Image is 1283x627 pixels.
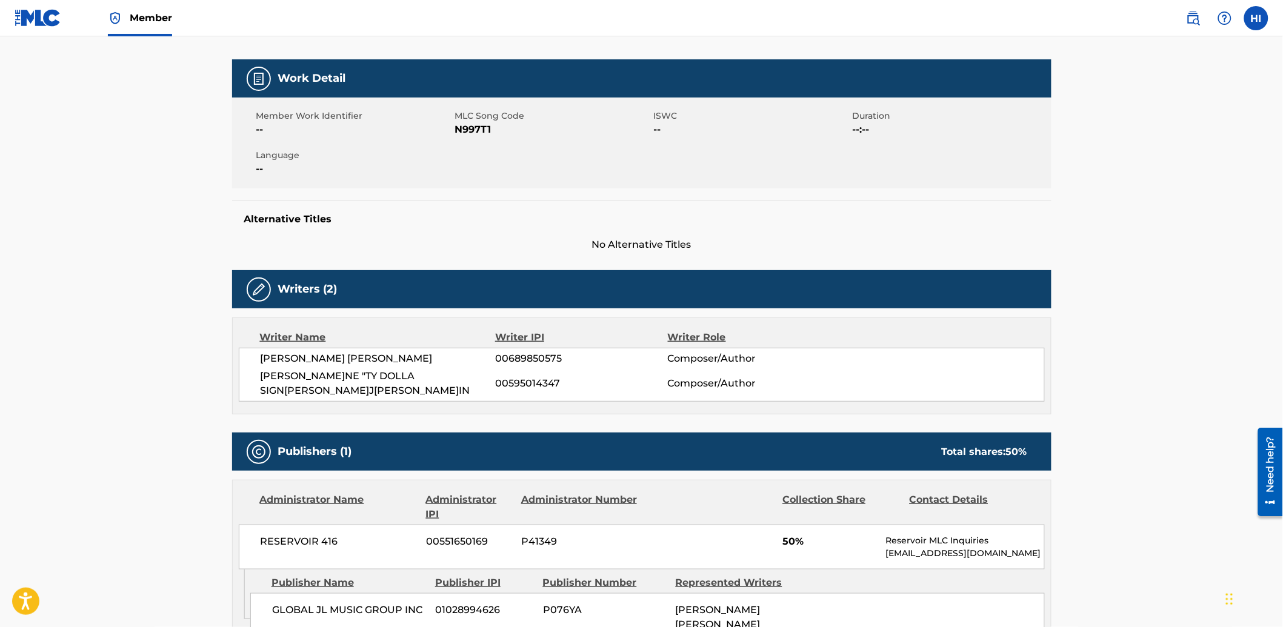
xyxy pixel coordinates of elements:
[256,110,452,122] span: Member Work Identifier
[278,71,346,85] h5: Work Detail
[256,122,452,137] span: --
[261,351,496,366] span: [PERSON_NAME] [PERSON_NAME]
[885,547,1044,560] p: [EMAIL_ADDRESS][DOMAIN_NAME]
[668,330,825,345] div: Writer Role
[130,11,172,25] span: Member
[668,351,825,366] span: Composer/Author
[272,603,427,617] span: GLOBAL JL MUSIC GROUP INC
[853,110,1048,122] span: Duration
[543,576,667,590] div: Publisher Number
[256,149,452,162] span: Language
[521,493,639,522] div: Administrator Number
[1222,569,1283,627] iframe: Chat Widget
[1244,6,1268,30] div: User Menu
[426,493,512,522] div: Administrator IPI
[782,493,900,522] div: Collection Share
[256,162,452,176] span: --
[853,122,1048,137] span: --:--
[1006,446,1027,457] span: 50 %
[654,110,850,122] span: ISWC
[244,213,1039,225] h5: Alternative Titles
[252,282,266,297] img: Writers
[260,493,417,522] div: Administrator Name
[676,576,799,590] div: Represented Writers
[495,376,667,391] span: 00595014347
[260,330,496,345] div: Writer Name
[1218,11,1232,25] img: help
[272,576,426,590] div: Publisher Name
[495,330,668,345] div: Writer IPI
[15,9,61,27] img: MLC Logo
[278,282,338,296] h5: Writers (2)
[252,445,266,459] img: Publishers
[668,376,825,391] span: Composer/Author
[455,122,651,137] span: N997T1
[455,110,651,122] span: MLC Song Code
[108,11,122,25] img: Top Rightsholder
[1186,11,1201,25] img: search
[543,603,667,617] span: P076YA
[435,576,534,590] div: Publisher IPI
[885,534,1044,547] p: Reservoir MLC Inquiries
[232,237,1051,252] span: No Alternative Titles
[261,369,496,398] span: [PERSON_NAME]NE "TY DOLLA SIGN[PERSON_NAME]J[PERSON_NAME]IN
[252,71,266,86] img: Work Detail
[1213,6,1237,30] div: Help
[436,603,534,617] span: 01028994626
[495,351,667,366] span: 00689850575
[942,445,1027,459] div: Total shares:
[1249,423,1283,521] iframe: Resource Center
[654,122,850,137] span: --
[1226,581,1233,617] div: Drag
[261,534,418,549] span: RESERVOIR 416
[1181,6,1205,30] a: Public Search
[910,493,1027,522] div: Contact Details
[426,534,512,549] span: 00551650169
[521,534,639,549] span: P41349
[278,445,352,459] h5: Publishers (1)
[782,534,876,549] span: 50%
